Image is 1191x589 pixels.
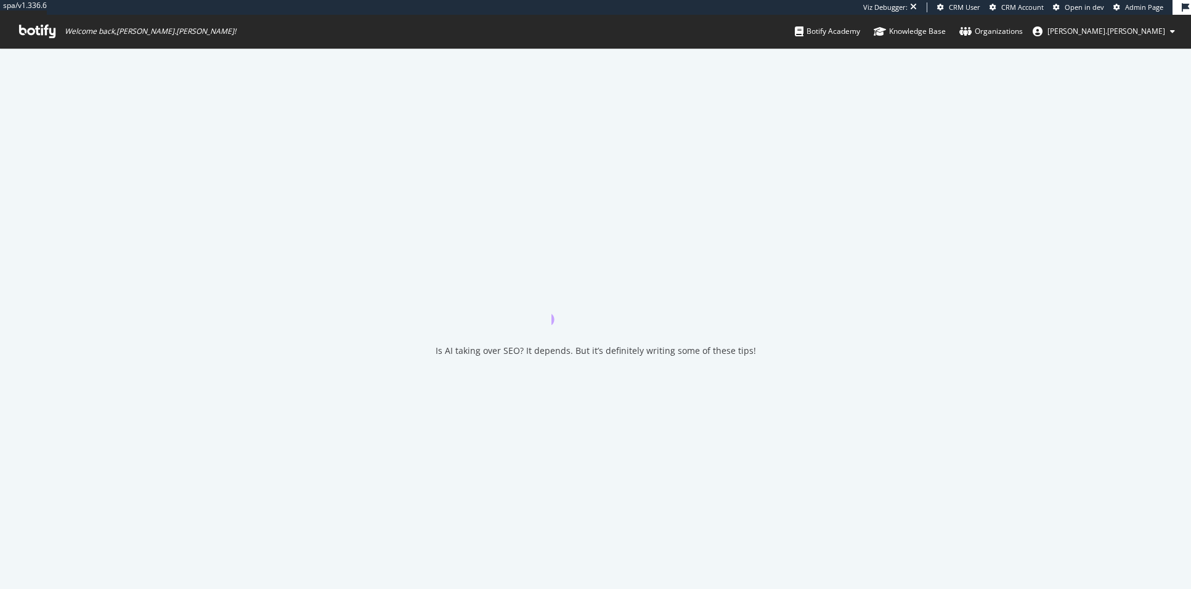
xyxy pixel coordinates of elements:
div: Viz Debugger: [863,2,908,12]
a: Admin Page [1113,2,1163,12]
span: CRM User [949,2,980,12]
a: CRM User [937,2,980,12]
span: ryan.flanagan [1047,26,1165,36]
a: Organizations [959,15,1023,48]
div: animation [551,281,640,325]
span: Welcome back, [PERSON_NAME].[PERSON_NAME] ! [65,26,236,36]
a: Botify Academy [795,15,860,48]
a: Open in dev [1053,2,1104,12]
div: Organizations [959,25,1023,38]
div: Knowledge Base [874,25,946,38]
a: CRM Account [990,2,1044,12]
a: Knowledge Base [874,15,946,48]
div: Is AI taking over SEO? It depends. But it’s definitely writing some of these tips! [436,345,756,357]
span: Open in dev [1065,2,1104,12]
button: [PERSON_NAME].[PERSON_NAME] [1023,22,1185,41]
span: CRM Account [1001,2,1044,12]
div: Botify Academy [795,25,860,38]
span: Admin Page [1125,2,1163,12]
